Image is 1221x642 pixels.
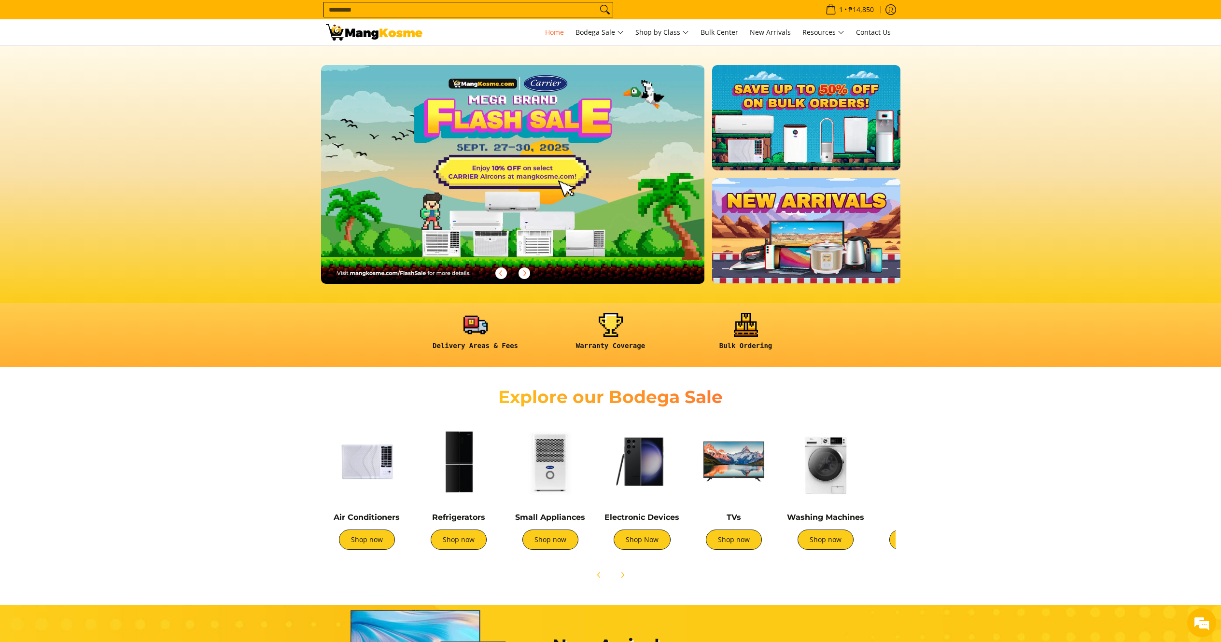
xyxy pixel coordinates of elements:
[635,27,689,39] span: Shop by Class
[712,178,900,283] img: NEW_ARRIVAL.webp
[798,19,849,45] a: Resources
[601,420,683,502] img: Electronic Devices
[798,530,854,550] a: Shop now
[823,4,877,15] span: •
[876,420,958,502] img: Cookers
[418,420,500,502] img: Refrigerators
[548,313,674,358] a: <h6><strong>Warranty Coverage</strong></h6>
[545,28,564,37] span: Home
[712,65,900,170] img: BULK.webp
[693,420,775,502] img: TVs
[706,530,762,550] a: Shop now
[491,263,512,284] button: Previous
[540,19,569,45] a: Home
[604,513,679,522] a: Electronic Devices
[413,313,538,358] a: <h6><strong>Delivery Areas & Fees</strong></h6>
[787,513,864,522] a: Washing Machines
[614,530,671,550] a: Shop Now
[339,530,395,550] a: Shop now
[321,65,705,284] img: 092325 mk eom flash sale 1510x861 no dti
[856,28,891,37] span: Contact Us
[851,19,896,45] a: Contact Us
[785,420,867,502] img: Washing Machines
[432,19,896,45] nav: Main Menu
[802,27,844,39] span: Resources
[432,513,485,522] a: Refrigerators
[597,2,613,17] button: Search
[727,513,741,522] a: TVs
[701,28,738,37] span: Bulk Center
[334,513,400,522] a: Air Conditioners
[326,420,408,502] img: Air Conditioners
[889,530,945,550] a: Shop now
[696,19,743,45] a: Bulk Center
[571,19,629,45] a: Bodega Sale
[575,27,624,39] span: Bodega Sale
[514,263,535,284] button: Next
[612,564,633,586] button: Next
[847,6,875,13] span: ₱14,850
[509,420,591,502] img: Small Appliances
[745,19,796,45] a: New Arrivals
[326,24,422,41] img: Mang Kosme: Your Home Appliances Warehouse Sale Partner!
[522,530,578,550] a: Shop now
[471,386,751,408] h2: Explore our Bodega Sale
[838,6,844,13] span: 1
[631,19,694,45] a: Shop by Class
[431,530,487,550] a: Shop now
[589,564,610,586] button: Previous
[750,28,791,37] span: New Arrivals
[683,313,809,358] a: <h6><strong>Bulk Ordering</strong></h6>
[515,513,585,522] a: Small Appliances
